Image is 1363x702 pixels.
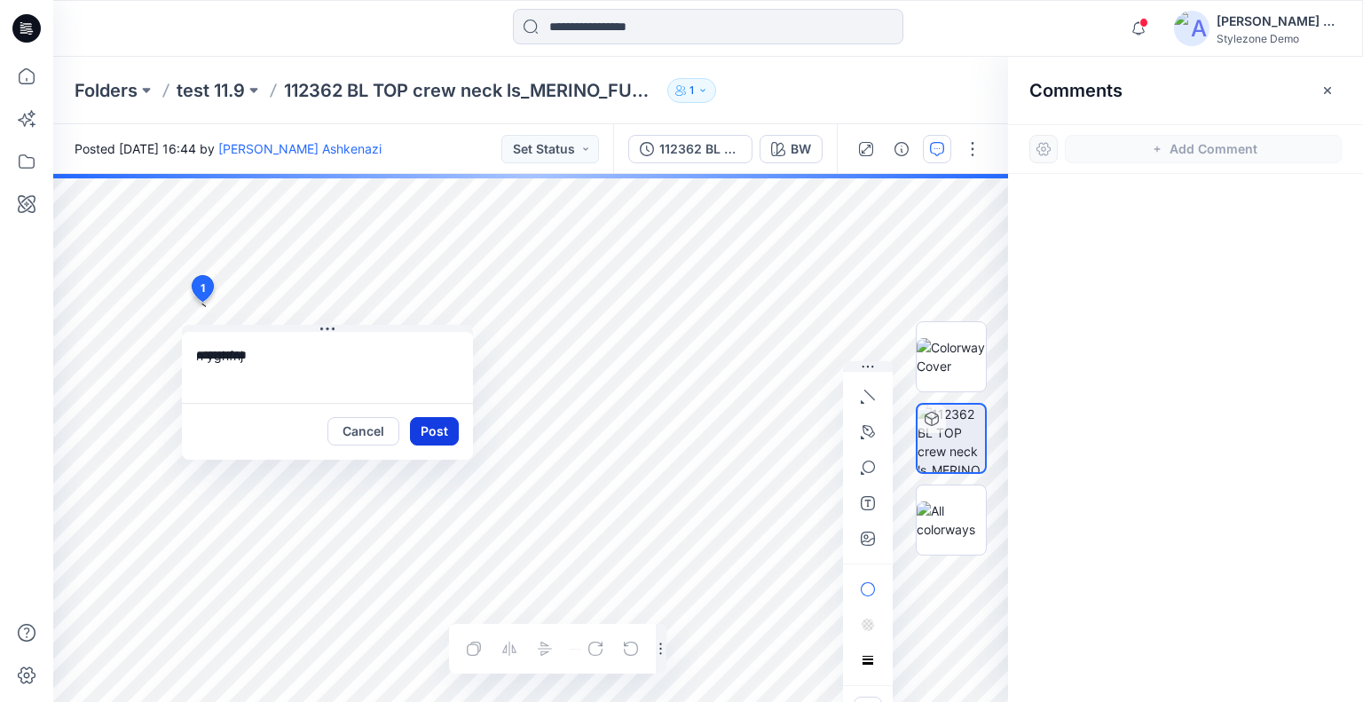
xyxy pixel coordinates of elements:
span: Posted [DATE] 16:44 by [75,139,382,158]
button: 112362 BL TOP crew neck ls_MERINO_FUNDAMENTALS_SMS_3D (9) - Generated Colorways [628,135,752,163]
button: Post [410,417,459,446]
img: 112362 BL TOP crew neck ls_MERINO_FUNDAMENTALS_SMS_3D (9) BW [918,405,985,472]
p: 1 [689,81,694,100]
img: Colorway Cover [917,338,986,375]
div: [PERSON_NAME] Ashkenazi [1217,11,1341,32]
a: [PERSON_NAME] Ashkenazi [218,141,382,156]
a: Folders [75,78,138,103]
p: 112362 BL TOP crew neck ls_MERINO_FUNDAMENTALS_SMS_3D (9) [284,78,660,103]
div: Stylezone Demo [1217,32,1341,45]
button: BW [760,135,823,163]
a: test 11.9 [177,78,245,103]
button: Details [887,135,916,163]
h2: Comments [1029,80,1123,101]
div: 112362 BL TOP crew neck ls_MERINO_FUNDAMENTALS_SMS_3D (9) - Generated Colorways [659,139,741,159]
span: 1 [201,280,205,296]
button: Cancel [327,417,399,446]
button: Add Comment [1065,135,1342,163]
img: All colorways [917,501,986,539]
div: BW [791,139,811,159]
button: 1 [667,78,716,103]
img: avatar [1174,11,1209,46]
